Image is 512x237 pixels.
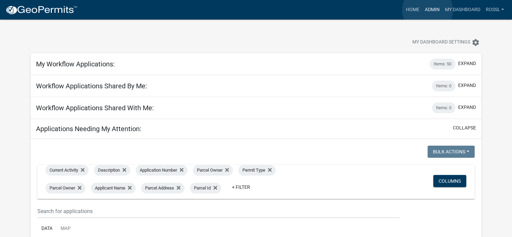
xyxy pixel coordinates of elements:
[432,102,455,113] div: Items: 0
[37,204,400,218] input: Search for applications
[472,38,480,47] i: settings
[194,185,211,190] span: Parcel Id
[407,36,485,49] button: My Dashboard Settingssettings
[36,82,147,90] h5: Workflow Applications Shared By Me:
[49,168,78,173] span: Current Activity
[458,60,476,67] button: expand
[227,181,255,193] a: + Filter
[433,175,466,187] button: Columns
[197,168,223,173] span: Parcel Owner
[49,185,75,190] span: Parcel Owner
[458,82,476,89] button: expand
[422,3,442,16] a: Admin
[36,60,115,68] h5: My Workflow Applications:
[483,3,507,16] a: RossL
[98,168,120,173] span: Description
[95,185,125,190] span: Applicant Name
[36,125,141,133] h5: Applications Needing My Attention:
[403,3,422,16] a: Home
[412,38,470,47] span: My Dashboard Settings
[140,168,177,173] span: Application Number
[242,168,265,173] span: Permit Type
[36,104,154,112] h5: Workflow Applications Shared With Me:
[432,81,455,91] div: Items: 0
[453,124,476,131] button: collapse
[428,146,475,158] button: Bulk Actions
[430,59,455,69] div: Items: 50
[458,104,476,111] button: expand
[145,185,174,190] span: Parcel Address
[442,3,483,16] a: My Dashboard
